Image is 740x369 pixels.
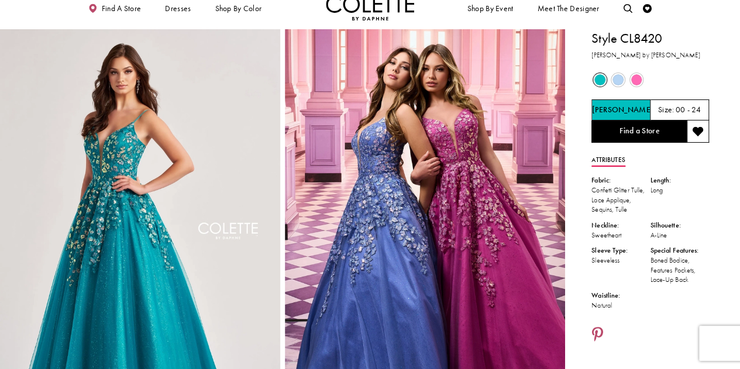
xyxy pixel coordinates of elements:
[591,246,650,256] div: Sleeve Type:
[610,71,627,88] div: Periwinkle
[650,185,709,195] div: Long
[537,4,599,13] span: Meet the designer
[650,220,709,230] div: Silhouette:
[628,71,645,88] div: Pink
[591,291,650,301] div: Waistline:
[650,256,709,285] div: Boned Bodice, Features Pockets, Lace-Up Back
[687,120,709,143] button: Add to wishlist
[650,175,709,185] div: Length:
[165,4,191,13] span: Dresses
[591,71,608,88] div: Jade
[591,301,650,311] div: Natural
[215,4,261,13] span: Shop by color
[658,105,674,115] span: Size:
[591,71,709,89] div: Product color controls state depends on size chosen
[591,29,709,48] h1: Style CL8420
[591,220,650,230] div: Neckline:
[650,246,709,256] div: Special Features:
[591,175,650,185] div: Fabric:
[467,4,514,13] span: Shop By Event
[650,230,709,240] div: A-Line
[591,154,625,167] a: Attributes
[591,256,650,265] div: Sleeveless
[591,230,650,240] div: Sweetheart
[591,327,604,344] a: Share using Pinterest - Opens in new tab
[591,185,650,215] div: Confetti Glitter Tulle, Lace Applique, Sequins, Tulle
[592,106,653,115] h5: Chosen color
[591,50,709,60] h3: [PERSON_NAME] by [PERSON_NAME]
[676,106,701,115] h5: 00 - 24
[591,120,687,143] a: Find a Store
[102,4,142,13] span: Find a store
